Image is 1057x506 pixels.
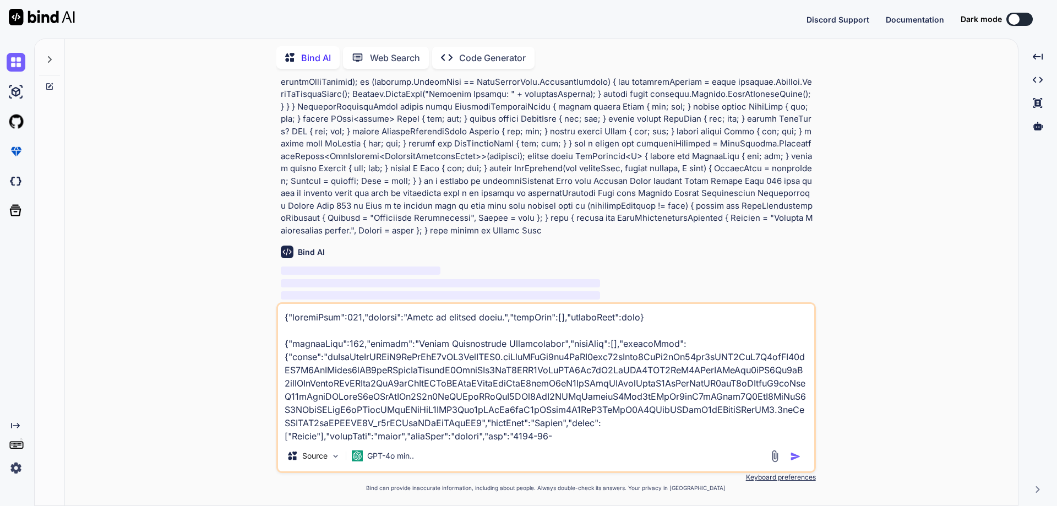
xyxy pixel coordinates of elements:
button: Documentation [886,14,944,25]
button: Discord Support [807,14,869,25]
img: settings [7,459,25,477]
p: Source [302,450,328,461]
p: Keyboard preferences [276,473,816,482]
span: Documentation [886,15,944,24]
img: icon [790,451,801,462]
p: Web Search [370,51,420,64]
span: ‌ [281,279,601,287]
img: GPT-4o mini [352,450,363,461]
img: Pick Models [331,451,340,461]
h6: Bind AI [298,247,325,258]
span: ‌ [281,291,601,300]
span: ‌ [281,266,440,275]
img: premium [7,142,25,161]
textarea: {"loremiPsum":021,"dolorsi":"Ametc ad elitsed doeiu.","tempOrin":[],"utlaboReet":dolo} {"magnaaLi... [278,304,814,440]
p: Bind AI [301,51,331,64]
span: Dark mode [961,14,1002,25]
img: chat [7,53,25,72]
p: GPT-4o min.. [367,450,414,461]
span: Discord Support [807,15,869,24]
p: Code Generator [459,51,526,64]
img: Bind AI [9,9,75,25]
img: attachment [769,450,781,463]
img: githubLight [7,112,25,131]
img: ai-studio [7,83,25,101]
p: Bind can provide inaccurate information, including about people. Always double-check its answers.... [276,484,816,492]
img: darkCloudIdeIcon [7,172,25,191]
